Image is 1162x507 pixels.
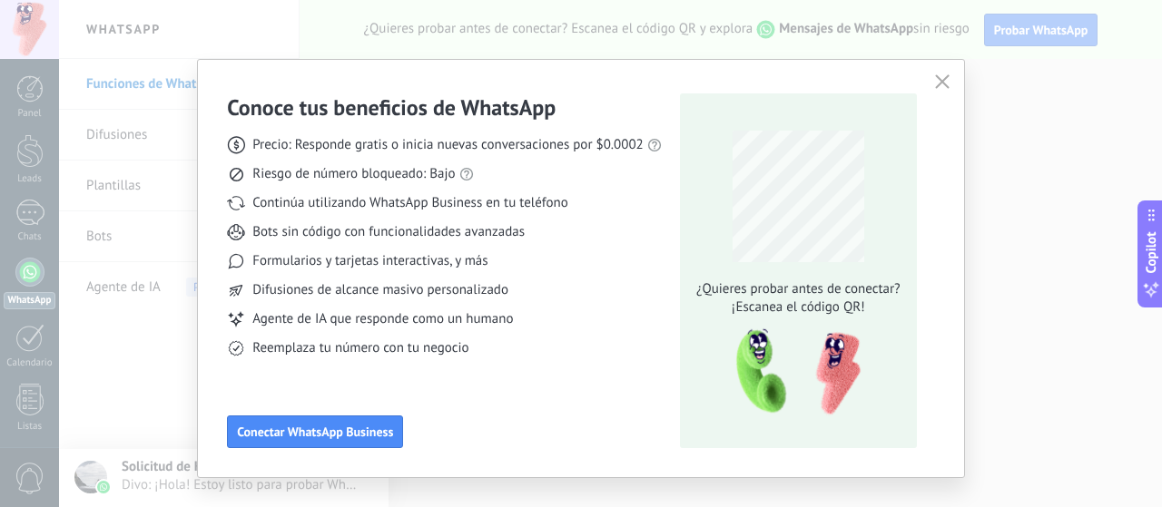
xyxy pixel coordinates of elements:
[227,415,403,448] button: Conectar WhatsApp Business
[252,194,567,212] span: Continúa utilizando WhatsApp Business en tu teléfono
[252,281,508,299] span: Difusiones de alcance masivo personalizado
[1142,231,1160,273] span: Copilot
[721,324,864,421] img: qr-pic-1x.png
[252,252,487,270] span: Formularios y tarjetas interactivas, y más
[691,280,905,298] span: ¿Quieres probar antes de conectar?
[227,93,556,122] h3: Conoce tus beneficios de WhatsApp
[252,165,455,183] span: Riesgo de número bloqueado: Bajo
[252,136,644,154] span: Precio: Responde gratis o inicia nuevas conversaciones por $0.0002
[237,425,393,438] span: Conectar WhatsApp Business
[691,298,905,317] span: ¡Escanea el código QR!
[252,223,525,241] span: Bots sin código con funcionalidades avanzadas
[252,310,513,328] span: Agente de IA que responde como un humano
[252,339,468,357] span: Reemplaza tu número con tu negocio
